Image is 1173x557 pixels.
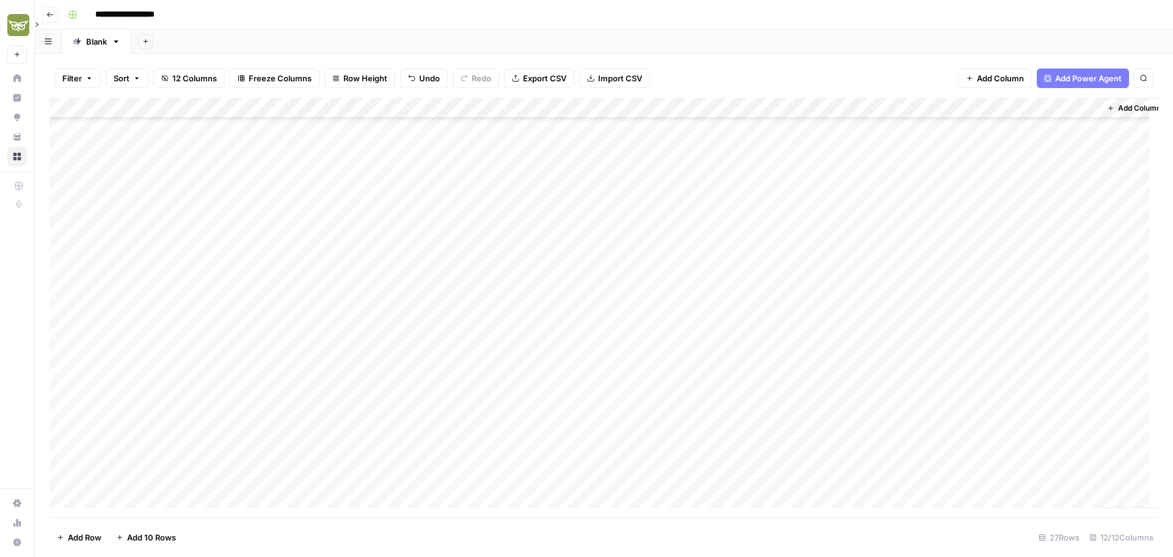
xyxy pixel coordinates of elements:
[62,29,131,54] a: Blank
[68,531,101,544] span: Add Row
[958,68,1032,88] button: Add Column
[7,88,27,108] a: Insights
[7,533,27,552] button: Help + Support
[1037,68,1129,88] button: Add Power Agent
[523,72,566,84] span: Export CSV
[324,68,395,88] button: Row Height
[472,72,491,84] span: Redo
[7,14,29,36] img: Evergreen Media Logo
[54,68,101,88] button: Filter
[7,147,27,166] a: Browse
[7,108,27,127] a: Opportunities
[7,513,27,533] a: Usage
[153,68,225,88] button: 12 Columns
[7,68,27,88] a: Home
[579,68,650,88] button: Import CSV
[453,68,499,88] button: Redo
[127,531,176,544] span: Add 10 Rows
[7,493,27,513] a: Settings
[504,68,574,88] button: Export CSV
[598,72,642,84] span: Import CSV
[49,528,109,547] button: Add Row
[62,72,82,84] span: Filter
[109,528,183,547] button: Add 10 Rows
[7,127,27,147] a: Your Data
[249,72,312,84] span: Freeze Columns
[1102,100,1166,116] button: Add Column
[977,72,1024,84] span: Add Column
[1034,528,1084,547] div: 27 Rows
[1118,103,1161,114] span: Add Column
[343,72,387,84] span: Row Height
[172,72,217,84] span: 12 Columns
[106,68,148,88] button: Sort
[1084,528,1158,547] div: 12/12 Columns
[1055,72,1122,84] span: Add Power Agent
[230,68,320,88] button: Freeze Columns
[400,68,448,88] button: Undo
[86,35,107,48] div: Blank
[114,72,130,84] span: Sort
[419,72,440,84] span: Undo
[7,10,27,40] button: Workspace: Evergreen Media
